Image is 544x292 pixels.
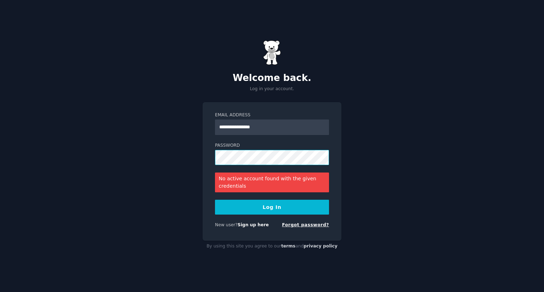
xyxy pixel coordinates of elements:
a: privacy policy [304,244,338,249]
a: Forgot password? [282,222,329,227]
label: Password [215,142,329,149]
span: New user? [215,222,238,227]
div: No active account found with the given credentials [215,173,329,192]
label: Email Address [215,112,329,118]
img: Gummy Bear [263,40,281,65]
button: Log In [215,200,329,215]
div: By using this site you agree to our and [203,241,341,252]
a: terms [281,244,295,249]
h2: Welcome back. [203,72,341,84]
a: Sign up here [238,222,269,227]
p: Log in your account. [203,86,341,92]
